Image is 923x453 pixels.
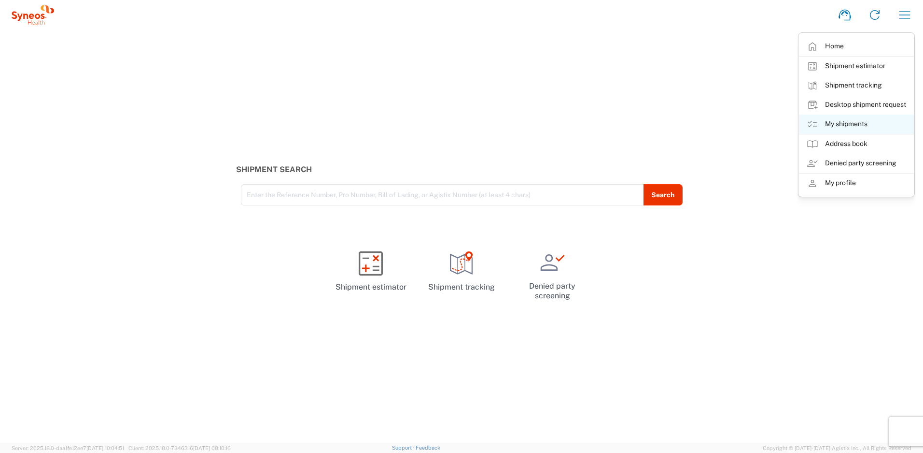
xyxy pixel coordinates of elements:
a: My shipments [799,115,914,134]
a: Home [799,37,914,56]
a: Shipment estimator [329,243,412,301]
a: Address book [799,134,914,154]
a: My profile [799,174,914,193]
span: Client: 2025.18.0-7346316 [128,445,231,451]
button: Search [643,184,683,205]
a: Shipment estimator [799,57,914,76]
a: Shipment tracking [799,76,914,95]
a: Shipment tracking [420,243,503,301]
a: Denied party screening [511,243,594,308]
span: Copyright © [DATE]-[DATE] Agistix Inc., All Rights Reserved [763,444,911,453]
a: Support [392,445,416,451]
span: [DATE] 10:04:51 [86,445,124,451]
span: Server: 2025.18.0-daa1fe12ee7 [12,445,124,451]
a: Feedback [416,445,440,451]
a: Denied party screening [799,154,914,173]
h3: Shipment Search [236,165,687,174]
a: Desktop shipment request [799,95,914,115]
span: [DATE] 08:10:16 [193,445,231,451]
